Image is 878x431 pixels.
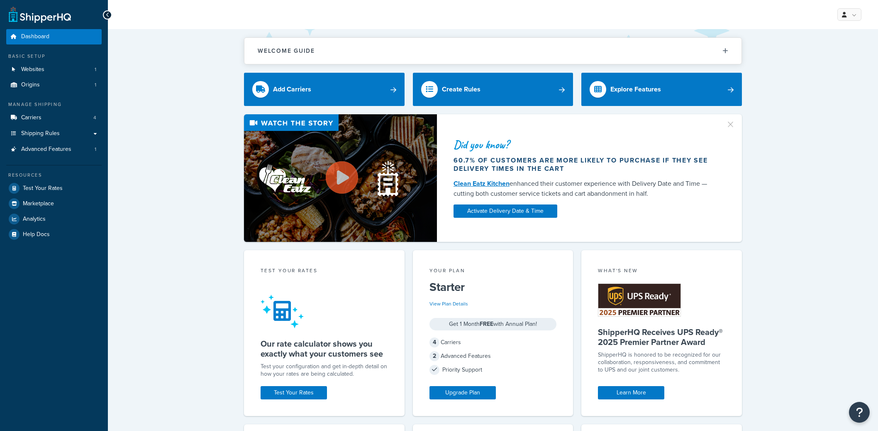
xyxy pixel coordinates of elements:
strong: FREE [480,320,493,328]
a: Marketplace [6,196,102,211]
a: Shipping Rules [6,126,102,141]
span: Shipping Rules [21,130,60,137]
a: Analytics [6,212,102,227]
a: Clean Eatz Kitchen [454,179,510,188]
button: Welcome Guide [244,38,741,64]
div: Basic Setup [6,53,102,60]
span: 4 [93,114,96,121]
p: ShipperHQ is honored to be recognized for our collaboration, responsiveness, and commitment to UP... [598,351,725,374]
a: Test Your Rates [261,386,327,399]
a: Add Carriers [244,73,405,106]
li: Origins [6,77,102,93]
span: 2 [429,351,439,361]
li: Websites [6,62,102,77]
div: Resources [6,172,102,179]
li: Advanced Features [6,142,102,157]
span: 1 [95,81,96,89]
a: Advanced Features1 [6,142,102,157]
a: View Plan Details [429,300,468,308]
div: 60.7% of customers are more likely to purchase if they see delivery times in the cart [454,156,716,173]
a: Create Rules [413,73,573,106]
span: Origins [21,81,40,89]
div: Explore Features [610,84,661,95]
div: enhanced their customer experience with Delivery Date and Time — cutting both customer service ti... [454,179,716,199]
a: Activate Delivery Date & Time [454,204,557,218]
span: 4 [429,337,439,347]
div: Test your configuration and get in-depth detail on how your rates are being calculated. [261,363,388,378]
div: Priority Support [429,364,557,376]
h2: Welcome Guide [258,48,315,54]
div: Get 1 Month with Annual Plan! [429,318,557,330]
span: Help Docs [23,231,50,238]
a: Dashboard [6,29,102,44]
span: Analytics [23,216,46,223]
a: Test Your Rates [6,181,102,196]
h5: Our rate calculator shows you exactly what your customers see [261,339,388,359]
span: Marketplace [23,200,54,207]
span: Test Your Rates [23,185,63,192]
span: 1 [95,146,96,153]
div: Test your rates [261,267,388,276]
span: Carriers [21,114,41,121]
span: Advanced Features [21,146,71,153]
div: Advanced Features [429,350,557,362]
a: Origins1 [6,77,102,93]
a: Carriers4 [6,110,102,126]
h5: ShipperHQ Receives UPS Ready® 2025 Premier Partner Award [598,327,725,347]
div: Your Plan [429,267,557,276]
div: Create Rules [442,84,480,95]
a: Learn More [598,386,664,399]
div: Did you know? [454,139,716,150]
div: Add Carriers [273,84,311,95]
a: Websites1 [6,62,102,77]
h5: Starter [429,281,557,294]
div: What's New [598,267,725,276]
button: Open Resource Center [849,402,870,423]
div: Manage Shipping [6,101,102,108]
li: Carriers [6,110,102,126]
span: 1 [95,66,96,73]
a: Explore Features [581,73,742,106]
span: Dashboard [21,33,49,40]
a: Help Docs [6,227,102,242]
div: Carriers [429,337,557,348]
span: Websites [21,66,44,73]
img: Video thumbnail [244,114,437,242]
a: Upgrade Plan [429,386,496,399]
